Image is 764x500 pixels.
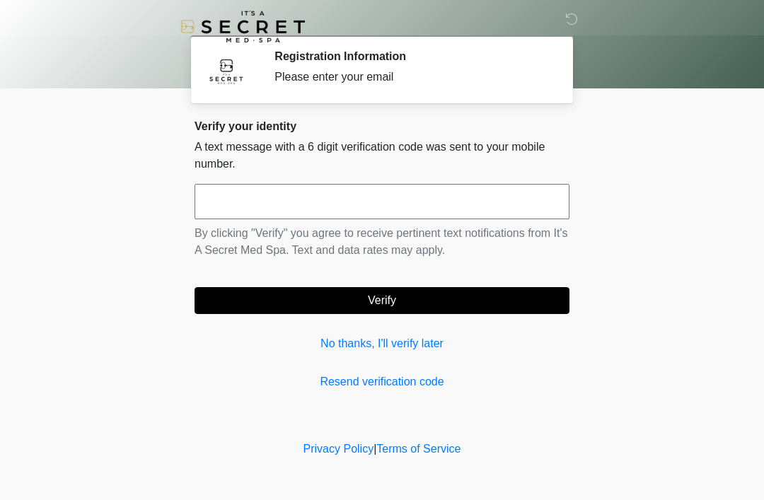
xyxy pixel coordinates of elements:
[195,225,569,259] p: By clicking "Verify" you agree to receive pertinent text notifications from It's A Secret Med Spa...
[303,443,374,455] a: Privacy Policy
[274,50,548,63] h2: Registration Information
[180,11,305,42] img: It's A Secret Med Spa Logo
[274,69,548,86] div: Please enter your email
[374,443,376,455] a: |
[195,120,569,133] h2: Verify your identity
[195,139,569,173] p: A text message with a 6 digit verification code was sent to your mobile number.
[205,50,248,92] img: Agent Avatar
[376,443,461,455] a: Terms of Service
[195,335,569,352] a: No thanks, I'll verify later
[195,373,569,390] a: Resend verification code
[195,287,569,314] button: Verify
